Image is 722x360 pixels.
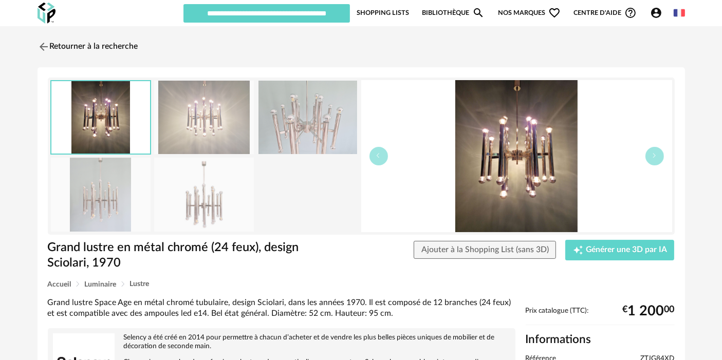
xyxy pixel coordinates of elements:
[573,245,583,255] span: Creation icon
[38,35,138,58] a: Retourner à la recherche
[38,3,55,24] img: OXP
[472,7,485,19] span: Magnify icon
[51,158,151,231] img: grand-lustre-en-metal-chrome-24-feux-design-g-sciolari-1970_original.png
[526,307,675,326] div: Prix catalogue (TTC):
[623,307,675,315] div: € 00
[38,41,50,53] img: svg+xml;base64,PHN2ZyB3aWR0aD0iMjQiIGhlaWdodD0iMjQiIHZpZXdCb3g9IjAgMCAyNCAyNCIgZmlsbD0ibm9uZSIgeG...
[48,280,675,288] div: Breadcrumb
[565,240,674,260] button: Creation icon Générer une 3D par IA
[48,281,71,288] span: Accueil
[154,81,254,154] img: grand-lustre-en-metal-chrome-24-feux-design-g-sciolari-1970_original.png
[628,307,664,315] span: 1 200
[422,3,485,23] a: BibliothèqueMagnify icon
[624,7,637,19] span: Help Circle Outline icon
[414,241,557,259] button: Ajouter à la Shopping List (sans 3D)
[421,245,549,254] span: Ajouter à la Shopping List (sans 3D)
[650,7,662,19] span: Account Circle icon
[258,81,358,154] img: grand-lustre-en-metal-chrome-24-feux-design-g-sciolari-1970_original.png
[361,80,672,232] img: grand-lustre-en-metal-chrome-24-feux-design-g-sciolari-1970_original.png
[573,7,637,19] span: Centre d'aideHelp Circle Outline icon
[85,281,117,288] span: Luminaire
[48,240,303,271] h1: Grand lustre en métal chromé (24 feux), design Sciolari, 1970
[48,297,515,319] div: Grand lustre Space Age en métal chromé tubulaire, design Sciolari, dans les années 1970. Il est c...
[53,333,510,351] p: Selency a été créé en 2014 pour permettre à chacun d’acheter et de vendre les plus belles pièces ...
[650,7,667,19] span: Account Circle icon
[548,7,561,19] span: Heart Outline icon
[674,7,685,18] img: fr
[51,81,150,154] img: grand-lustre-en-metal-chrome-24-feux-design-g-sciolari-1970_original.png
[130,280,150,288] span: Lustre
[586,246,667,254] span: Générer une 3D par IA
[154,158,254,231] img: grand-lustre-en-metal-chrome-24-feux-design-g-sciolari-1970_original.png
[357,3,409,23] a: Shopping Lists
[498,3,561,23] span: Nos marques
[526,332,675,347] h2: Informations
